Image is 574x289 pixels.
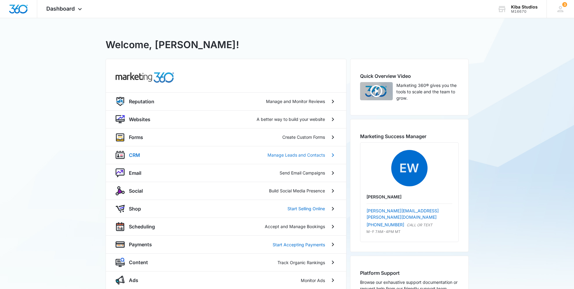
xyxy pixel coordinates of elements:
p: Reputation [129,98,154,105]
p: Start Selling Online [287,205,325,212]
p: Content [129,259,148,266]
img: forms [116,133,125,142]
a: contentContentTrack Organic Rankings [106,253,346,271]
p: Build Social Media Presence [269,188,325,194]
img: shopApp [116,204,125,213]
img: reputation [116,97,125,106]
img: ads [116,276,125,285]
p: Email [129,169,141,177]
div: account name [511,5,538,9]
p: [PERSON_NAME] [366,194,452,200]
span: 3 [562,2,567,7]
a: adsAdsMonitor Ads [106,271,346,289]
img: content [116,258,125,267]
p: Scheduling [129,223,155,230]
img: Quick Overview Video [360,82,393,100]
p: Accept and Manage Bookings [265,223,325,230]
p: Forms [129,134,143,141]
p: Payments [129,241,152,248]
a: websiteWebsitesA better way to build your website [106,110,346,128]
p: Create Custom Forms [282,134,325,140]
p: Manage Leads and Contacts [267,152,325,158]
p: Track Organic Rankings [277,259,325,266]
a: reputationReputationManage and Monitor Reviews [106,92,346,110]
img: common.products.marketing.title [116,72,174,83]
span: Dashboard [46,5,75,12]
img: scheduling [116,222,125,231]
p: Send Email Campaigns [280,170,325,176]
a: socialSocialBuild Social Media Presence [106,182,346,200]
h1: Welcome, [PERSON_NAME]! [106,38,239,52]
p: Monitor Ads [301,277,325,284]
a: crmCRMManage Leads and Contacts [106,146,346,164]
p: Manage and Monitor Reviews [266,98,325,105]
a: paymentsPaymentsStart Accepting Payments [106,235,346,253]
p: Social [129,187,143,194]
img: payments [116,240,125,249]
h2: Platform Support [360,269,459,277]
p: Marketing 360® gives you the tools to scale and the team to grow. [396,82,459,101]
h2: Marketing Success Manager [360,133,459,140]
span: EW [391,150,428,186]
h2: Quick Overview Video [360,72,459,80]
a: shopAppShopStart Selling Online [106,200,346,218]
p: CRM [129,151,140,159]
a: [PHONE_NUMBER] [366,221,404,228]
p: A better way to build your website [257,116,325,122]
p: M-F 7AM-4PM MT [366,229,452,234]
a: formsFormsCreate Custom Forms [106,128,346,146]
img: website [116,115,125,124]
p: Ads [129,277,138,284]
img: social [116,186,125,195]
a: nurtureEmailSend Email Campaigns [106,164,346,182]
img: nurture [116,168,125,178]
p: Shop [129,205,141,212]
div: account id [511,9,538,14]
p: Websites [129,116,150,123]
a: [PERSON_NAME][EMAIL_ADDRESS][PERSON_NAME][DOMAIN_NAME] [366,208,439,220]
div: notifications count [562,2,567,7]
p: CALL OR TEXT [407,222,432,228]
a: schedulingSchedulingAccept and Manage Bookings [106,218,346,236]
img: crm [116,151,125,160]
p: Start Accepting Payments [273,241,325,248]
